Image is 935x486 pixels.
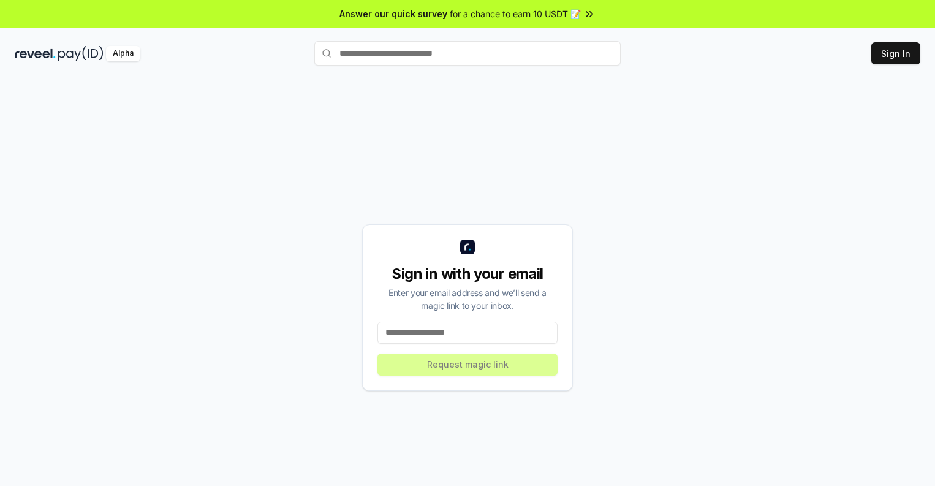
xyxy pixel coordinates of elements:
[377,264,558,284] div: Sign in with your email
[460,240,475,254] img: logo_small
[871,42,920,64] button: Sign In
[58,46,104,61] img: pay_id
[106,46,140,61] div: Alpha
[450,7,581,20] span: for a chance to earn 10 USDT 📝
[15,46,56,61] img: reveel_dark
[377,286,558,312] div: Enter your email address and we’ll send a magic link to your inbox.
[339,7,447,20] span: Answer our quick survey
